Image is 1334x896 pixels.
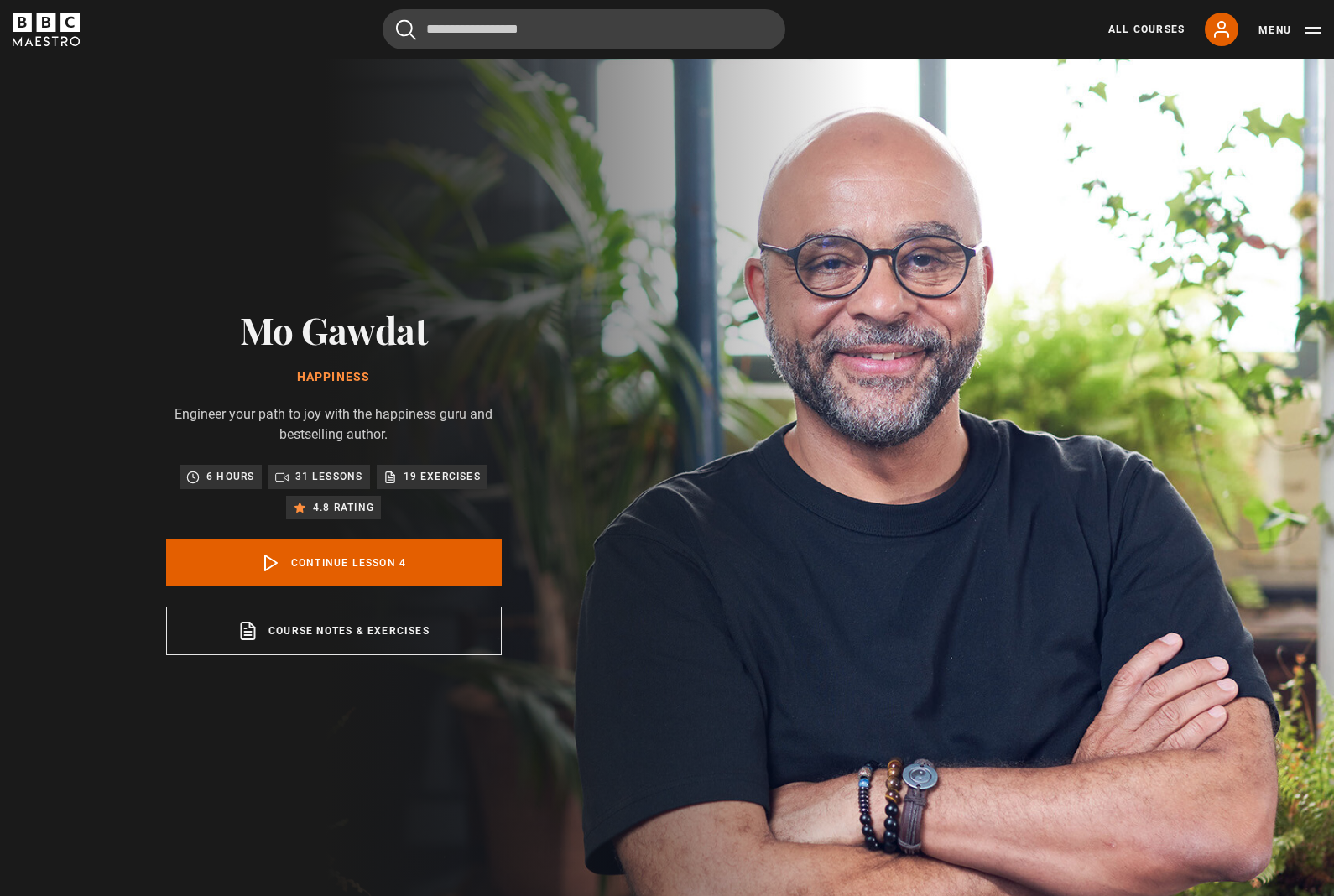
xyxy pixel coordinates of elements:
h1: Happiness [166,371,502,384]
p: 4.8 rating [313,499,374,516]
a: All Courses [1108,22,1185,37]
button: Toggle navigation [1258,22,1321,39]
button: Submit the search query [396,19,416,40]
p: 31 lessons [295,468,363,485]
input: Search [383,9,785,49]
a: Course notes & exercises [166,607,502,655]
svg: BBC Maestro [13,13,80,46]
p: Engineer your path to joy with the happiness guru and bestselling author. [166,404,502,445]
h2: Mo Gawdat [166,308,502,351]
p: 19 exercises [404,468,481,485]
p: 6 hours [206,468,254,485]
a: Continue lesson 4 [166,539,502,586]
